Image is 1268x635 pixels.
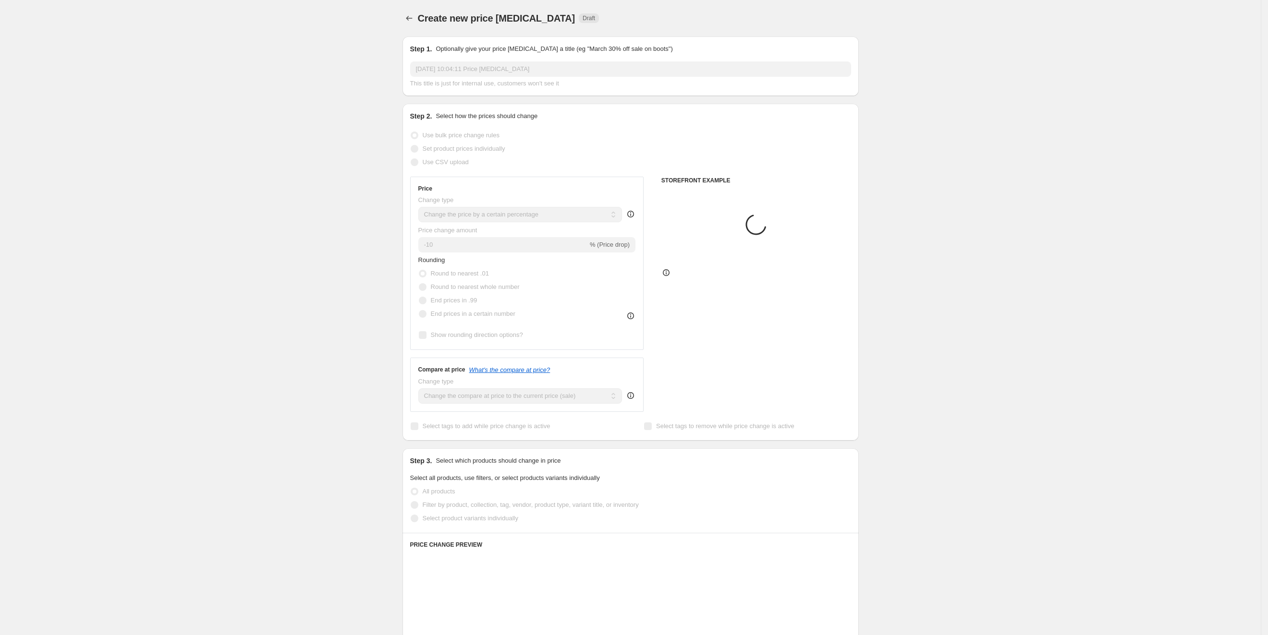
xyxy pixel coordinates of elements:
[418,227,477,234] span: Price change amount
[418,185,432,192] h3: Price
[431,270,489,277] span: Round to nearest .01
[661,177,851,184] h6: STOREFRONT EXAMPLE
[436,111,537,121] p: Select how the prices should change
[423,158,469,166] span: Use CSV upload
[423,145,505,152] span: Set product prices individually
[436,456,561,466] p: Select which products should change in price
[423,132,500,139] span: Use bulk price change rules
[402,12,416,25] button: Price change jobs
[418,13,575,24] span: Create new price [MEDICAL_DATA]
[423,422,550,430] span: Select tags to add while price change is active
[626,209,635,219] div: help
[431,331,523,338] span: Show rounding direction options?
[590,241,630,248] span: % (Price drop)
[431,283,520,290] span: Round to nearest whole number
[410,80,559,87] span: This title is just for internal use, customers won't see it
[410,111,432,121] h2: Step 2.
[431,297,477,304] span: End prices in .99
[410,44,432,54] h2: Step 1.
[410,474,600,481] span: Select all products, use filters, or select products variants individually
[418,196,454,204] span: Change type
[431,310,515,317] span: End prices in a certain number
[410,541,851,549] h6: PRICE CHANGE PREVIEW
[418,237,588,252] input: -15
[469,366,550,373] button: What's the compare at price?
[436,44,672,54] p: Optionally give your price [MEDICAL_DATA] a title (eg "March 30% off sale on boots")
[418,256,445,264] span: Rounding
[656,422,794,430] span: Select tags to remove while price change is active
[418,378,454,385] span: Change type
[418,366,465,373] h3: Compare at price
[583,14,595,22] span: Draft
[423,515,518,522] span: Select product variants individually
[423,501,639,508] span: Filter by product, collection, tag, vendor, product type, variant title, or inventory
[626,391,635,400] div: help
[423,488,455,495] span: All products
[410,456,432,466] h2: Step 3.
[410,61,851,77] input: 30% off holiday sale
